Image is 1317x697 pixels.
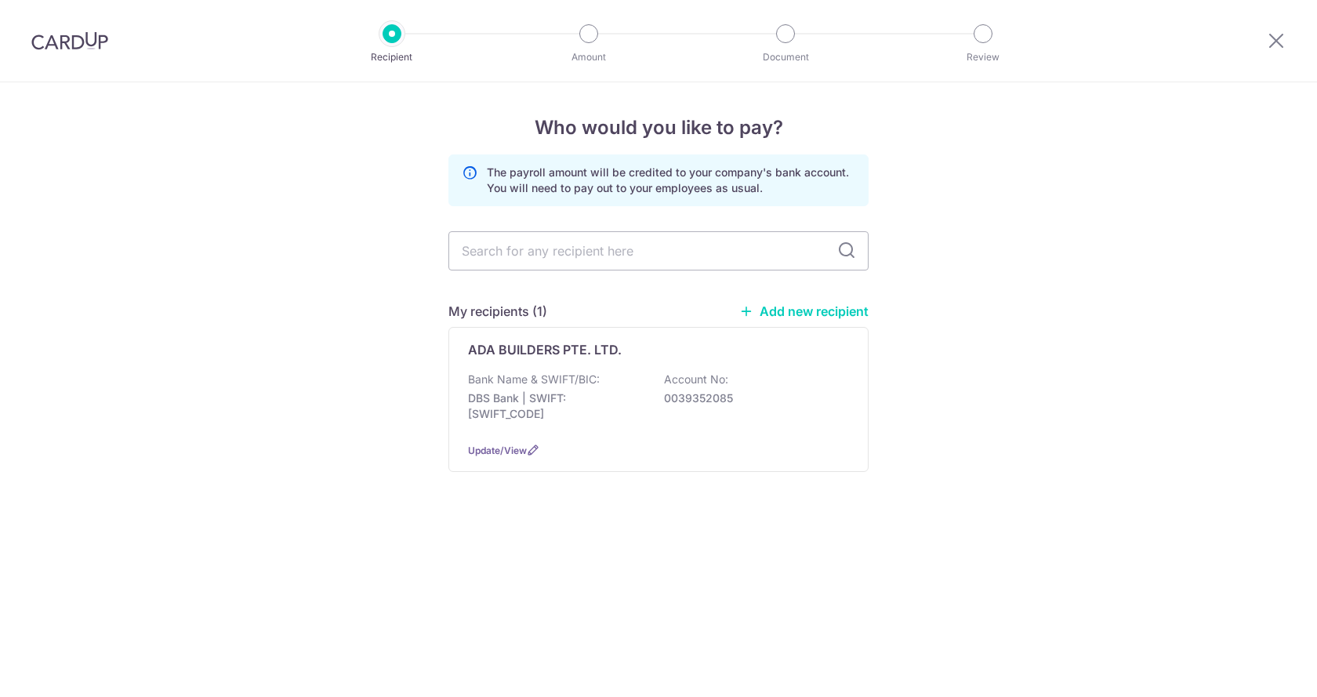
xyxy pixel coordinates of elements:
[727,49,844,65] p: Document
[448,231,869,270] input: Search for any recipient here
[468,340,622,359] p: ADA BUILDERS PTE. LTD.
[531,49,647,65] p: Amount
[448,302,547,321] h5: My recipients (1)
[664,372,728,387] p: Account No:
[1217,650,1301,689] iframe: Opens a widget where you can find more information
[487,165,855,196] p: The payroll amount will be credited to your company's bank account. You will need to pay out to y...
[468,445,527,456] a: Update/View
[31,31,108,50] img: CardUp
[664,390,840,406] p: 0039352085
[925,49,1041,65] p: Review
[739,303,869,319] a: Add new recipient
[468,372,600,387] p: Bank Name & SWIFT/BIC:
[448,114,869,142] h4: Who would you like to pay?
[334,49,450,65] p: Recipient
[468,390,644,422] p: DBS Bank | SWIFT: [SWIFT_CODE]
